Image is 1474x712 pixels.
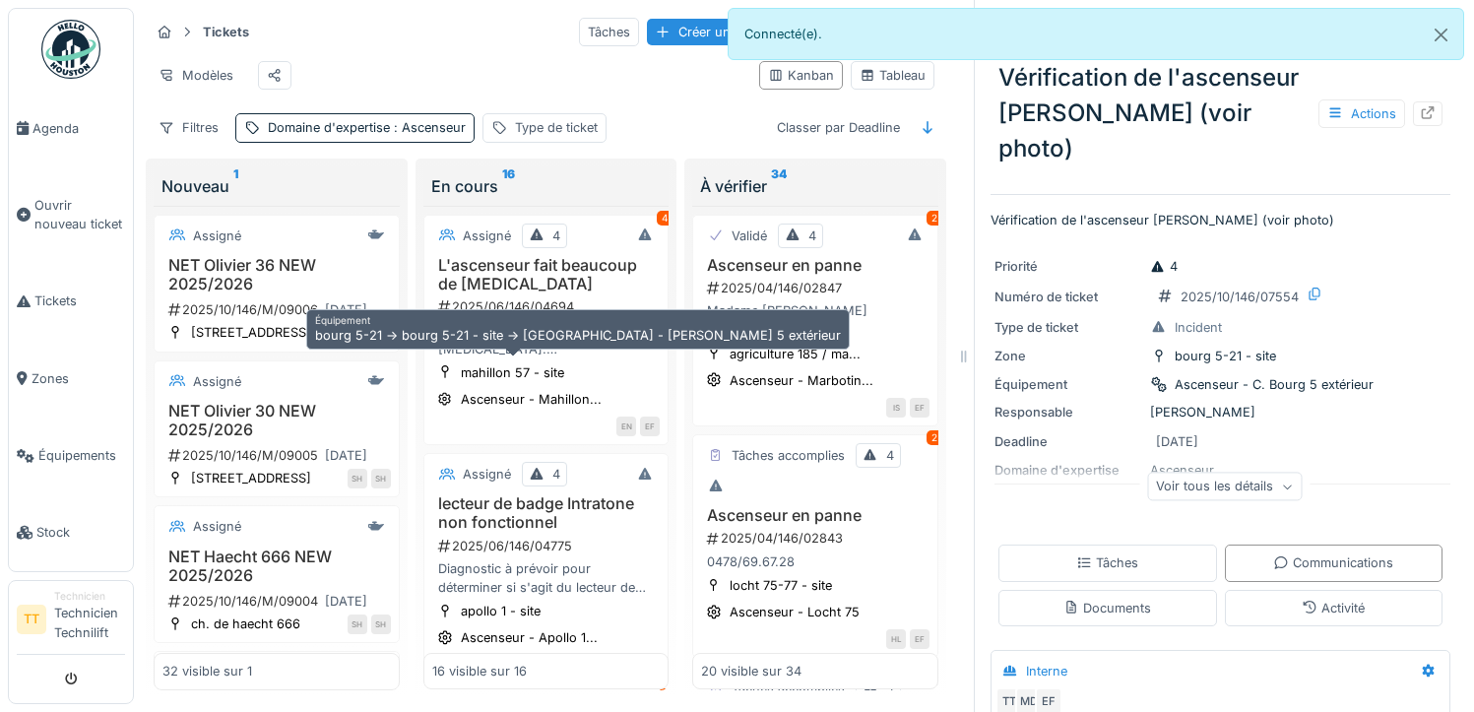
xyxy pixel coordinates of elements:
[701,552,929,571] div: 0478/69.67.28
[233,174,238,198] sup: 1
[552,227,560,245] div: 4
[461,390,602,409] div: Ascenseur - Mahillon...
[436,537,661,555] div: 2025/06/146/04775
[9,263,133,340] a: Tickets
[9,90,133,166] a: Agenda
[994,432,1142,451] div: Deadline
[991,211,1450,229] p: Vérification de l'ascenseur [PERSON_NAME] (voir photo)
[348,469,367,488] div: SH
[191,323,311,342] div: [STREET_ADDRESS]
[768,66,834,85] div: Kanban
[657,211,673,226] div: 4
[515,118,598,137] div: Type de ticket
[994,375,1142,394] div: Équipement
[1156,432,1198,451] div: [DATE]
[994,347,1142,365] div: Zone
[166,297,391,322] div: 2025/10/146/M/09006
[860,66,926,85] div: Tableau
[461,628,598,647] div: Ascenseur - Apollo 1...
[910,398,929,418] div: EF
[701,506,929,525] h3: Ascenseur en panne
[502,174,515,198] sup: 16
[432,559,661,597] div: Diagnostic à prévoir pour déterminer si s'agit du lecteur de palier ou en cabine ascenseur; vérif...
[461,602,541,620] div: apollo 1 - site
[432,256,661,293] h3: L'ascenseur fait beaucoup de [MEDICAL_DATA]
[616,417,636,436] div: EN
[9,340,133,417] a: Zones
[325,446,367,465] div: [DATE]
[34,196,125,233] span: Ouvrir nouveau ticket
[768,113,909,142] div: Classer par Deadline
[390,120,466,135] span: : Ascenseur
[730,371,873,390] div: Ascenseur - Marbotin...
[991,52,1450,174] div: Vérification de l'ascenseur [PERSON_NAME] (voir photo)
[994,257,1142,276] div: Priorité
[9,417,133,493] a: Équipements
[730,576,832,595] div: locht 75-77 - site
[705,279,929,297] div: 2025/04/146/02847
[193,517,241,536] div: Assigné
[1063,599,1151,617] div: Documents
[9,166,133,263] a: Ouvrir nouveau ticket
[268,118,466,137] div: Domaine d'expertise
[17,605,46,634] li: TT
[306,309,850,350] div: bourg 5-21 -> bourg 5-21 - site -> [GEOGRAPHIC_DATA] - [PERSON_NAME] 5 extérieur
[994,288,1142,306] div: Numéro de ticket
[994,403,1142,421] div: Responsable
[54,589,125,604] div: Technicien
[771,174,787,198] sup: 34
[193,227,241,245] div: Assigné
[36,523,125,542] span: Stock
[701,662,801,680] div: 20 visible sur 34
[886,629,906,649] div: HL
[195,23,257,41] strong: Tickets
[994,403,1446,421] div: [PERSON_NAME]
[162,256,391,293] h3: NET Olivier 36 NEW 2025/2026
[910,629,929,649] div: EF
[1076,553,1138,572] div: Tâches
[432,494,661,532] h3: lecteur de badge Intratone non fonctionnel
[732,446,845,465] div: Tâches accomplies
[371,615,391,634] div: SH
[461,363,564,382] div: mahillon 57 - site
[732,227,767,245] div: Validé
[9,494,133,571] a: Stock
[38,446,125,465] span: Équipements
[886,446,894,465] div: 4
[1419,9,1463,61] button: Close
[150,113,227,142] div: Filtres
[1150,257,1178,276] div: 4
[34,291,125,310] span: Tickets
[41,20,100,79] img: Badge_color-CXgf-gQk.svg
[994,318,1142,337] div: Type de ticket
[1302,599,1365,617] div: Activité
[701,301,929,339] div: Madame [PERSON_NAME] 0472 11 33 92
[647,19,774,45] div: Créer un ticket
[371,469,391,488] div: SH
[927,430,942,445] div: 2
[927,211,942,226] div: 2
[1026,662,1067,680] div: Interne
[579,18,639,46] div: Tâches
[700,174,930,198] div: À vérifier
[191,615,300,633] div: ch. de haecht 666
[1175,347,1276,365] div: bourg 5-21 - site
[701,256,929,275] h3: Ascenseur en panne
[193,372,241,391] div: Assigné
[54,589,125,650] li: Technicien Technilift
[640,417,660,436] div: EF
[552,465,560,484] div: 4
[730,603,860,621] div: Ascenseur - Locht 75
[166,443,391,468] div: 2025/10/146/M/09005
[32,369,125,388] span: Zones
[191,469,311,487] div: [STREET_ADDRESS]
[705,529,929,548] div: 2025/04/146/02843
[17,589,125,655] a: TT TechnicienTechnicien Technilift
[1181,288,1299,306] div: 2025/10/146/07554
[886,398,906,418] div: IS
[436,297,661,316] div: 2025/06/146/04694
[1273,553,1393,572] div: Communications
[1175,318,1222,337] div: Incident
[162,662,252,680] div: 32 visible sur 1
[1175,375,1374,394] div: Ascenseur - C. Bourg 5 extérieur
